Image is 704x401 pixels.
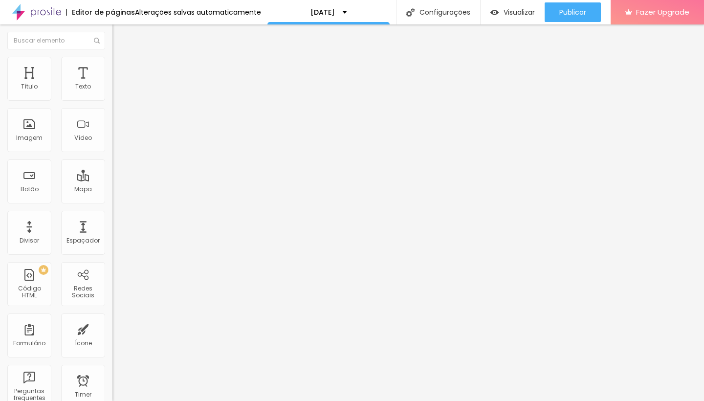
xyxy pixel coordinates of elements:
[406,8,415,17] img: Icone
[75,340,92,347] div: Ícone
[64,285,102,299] div: Redes Sociais
[66,9,135,16] div: Editor de páginas
[75,391,91,398] div: Timer
[21,83,38,90] div: Título
[504,8,535,16] span: Visualizar
[20,237,39,244] div: Divisor
[94,38,100,44] img: Icone
[636,8,689,16] span: Fazer Upgrade
[74,134,92,141] div: Vídeo
[490,8,499,17] img: view-1.svg
[16,134,43,141] div: Imagem
[545,2,601,22] button: Publicar
[559,8,586,16] span: Publicar
[135,9,261,16] div: Alterações salvas automaticamente
[310,9,335,16] p: [DATE]
[21,186,39,193] div: Botão
[13,340,45,347] div: Formulário
[66,237,100,244] div: Espaçador
[481,2,545,22] button: Visualizar
[10,285,48,299] div: Código HTML
[7,32,105,49] input: Buscar elemento
[75,83,91,90] div: Texto
[74,186,92,193] div: Mapa
[112,24,704,401] iframe: Editor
